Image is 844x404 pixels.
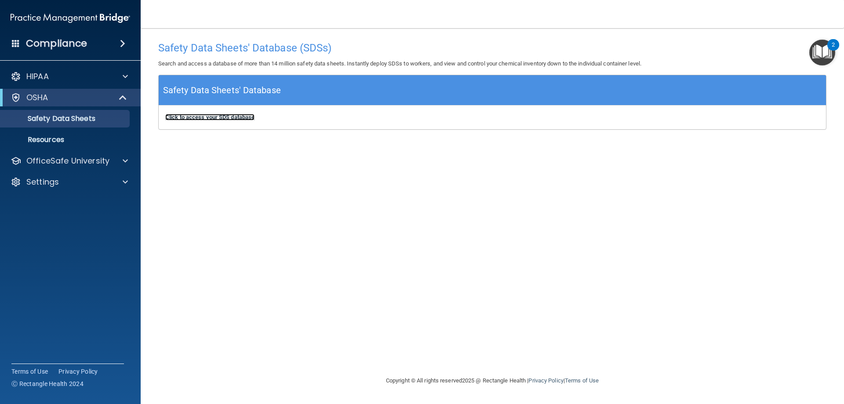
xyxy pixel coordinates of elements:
h5: Safety Data Sheets' Database [163,83,281,98]
a: Privacy Policy [58,367,98,376]
a: OfficeSafe University [11,156,128,166]
a: Terms of Use [565,377,599,384]
div: Copyright © All rights reserved 2025 @ Rectangle Health | | [332,367,653,395]
a: Click to access your SDS database [165,114,255,120]
span: Ⓒ Rectangle Health 2024 [11,379,84,388]
a: Terms of Use [11,367,48,376]
p: Resources [6,135,126,144]
img: PMB logo [11,9,130,27]
h4: Safety Data Sheets' Database (SDSs) [158,42,826,54]
div: 2 [832,45,835,56]
p: Settings [26,177,59,187]
button: Open Resource Center, 2 new notifications [809,40,835,66]
a: Privacy Policy [528,377,563,384]
p: Search and access a database of more than 14 million safety data sheets. Instantly deploy SDSs to... [158,58,826,69]
p: HIPAA [26,71,49,82]
p: OfficeSafe University [26,156,109,166]
p: Safety Data Sheets [6,114,126,123]
a: Settings [11,177,128,187]
a: HIPAA [11,71,128,82]
p: OSHA [26,92,48,103]
a: OSHA [11,92,127,103]
h4: Compliance [26,37,87,50]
